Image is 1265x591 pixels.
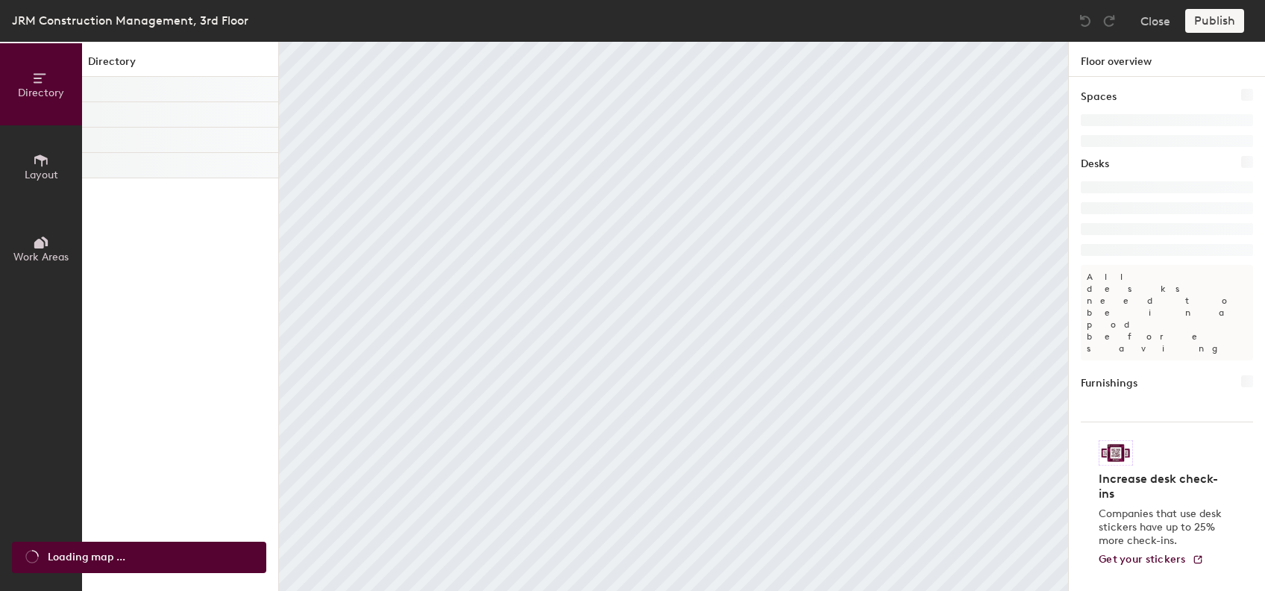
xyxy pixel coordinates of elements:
h1: Furnishings [1081,375,1137,392]
img: Undo [1078,13,1093,28]
img: Sticker logo [1099,440,1133,466]
h1: Spaces [1081,89,1117,105]
button: Close [1140,9,1170,33]
h1: Desks [1081,156,1109,172]
img: Redo [1102,13,1117,28]
p: Companies that use desk stickers have up to 25% more check-ins. [1099,507,1226,548]
div: JRM Construction Management, 3rd Floor [12,11,248,30]
canvas: Map [279,42,1068,591]
span: Layout [25,169,58,181]
a: Get your stickers [1099,554,1204,566]
h1: Floor overview [1069,42,1265,77]
span: Get your stickers [1099,553,1186,566]
span: Directory [18,87,64,99]
p: All desks need to be in a pod before saving [1081,265,1253,360]
h4: Increase desk check-ins [1099,472,1226,501]
span: Loading map ... [48,549,125,566]
span: Work Areas [13,251,69,263]
h1: Directory [82,54,278,77]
